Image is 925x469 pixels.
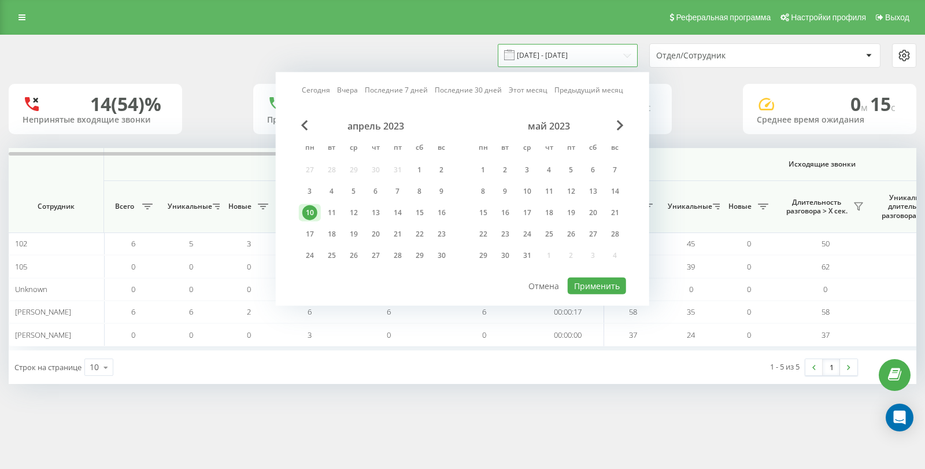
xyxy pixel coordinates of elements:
[494,247,516,264] div: вт 30 мая 2023 г.
[497,140,514,157] abbr: вторник
[431,161,453,179] div: вс 2 апр. 2023 г.
[516,183,538,200] div: ср 10 мая 2023 г.
[586,205,601,220] div: 20
[476,227,491,242] div: 22
[861,101,870,114] span: м
[431,247,453,264] div: вс 30 апр. 2023 г.
[584,140,602,157] abbr: суббота
[568,278,626,294] button: Применить
[850,91,870,116] span: 0
[131,261,135,272] span: 0
[387,226,409,243] div: пт 21 апр. 2023 г.
[538,204,560,221] div: чт 18 мая 2023 г.
[247,238,251,249] span: 3
[14,362,82,372] span: Строк на странице
[409,183,431,200] div: сб 8 апр. 2023 г.
[302,205,317,220] div: 10
[586,227,601,242] div: 27
[134,160,573,169] span: Входящие звонки
[387,306,391,317] span: 6
[412,248,427,263] div: 29
[412,205,427,220] div: 15
[586,184,601,199] div: 13
[368,227,383,242] div: 20
[189,284,193,294] span: 0
[299,226,321,243] div: пн 17 апр. 2023 г.
[411,140,428,157] abbr: суббота
[431,183,453,200] div: вс 9 апр. 2023 г.
[15,330,71,340] span: [PERSON_NAME]
[324,184,339,199] div: 4
[687,238,695,249] span: 45
[498,163,513,178] div: 2
[532,301,604,323] td: 00:00:17
[509,84,547,95] a: Этот месяц
[542,163,557,178] div: 4
[15,284,47,294] span: Unknown
[15,261,27,272] span: 105
[520,184,535,199] div: 10
[387,204,409,221] div: пт 14 апр. 2023 г.
[747,330,751,340] span: 0
[387,330,391,340] span: 0
[337,84,358,95] a: Вчера
[770,361,800,372] div: 1 - 5 из 5
[409,226,431,243] div: сб 22 апр. 2023 г.
[822,238,830,249] span: 50
[368,205,383,220] div: 13
[299,120,453,132] div: апрель 2023
[604,183,626,200] div: вс 14 мая 2023 г.
[520,163,535,178] div: 3
[321,226,343,243] div: вт 18 апр. 2023 г.
[387,183,409,200] div: пт 7 апр. 2023 г.
[308,330,312,340] span: 3
[343,204,365,221] div: ср 12 апр. 2023 г.
[629,330,637,340] span: 37
[225,202,254,211] span: Новые
[431,204,453,221] div: вс 16 апр. 2023 г.
[346,227,361,242] div: 19
[676,13,771,22] span: Реферальная программа
[747,306,751,317] span: 0
[267,115,413,125] div: Принятые входящие звонки
[301,120,308,131] span: Previous Month
[434,227,449,242] div: 23
[747,261,751,272] span: 0
[476,163,491,178] div: 1
[757,115,902,125] div: Среднее время ожидания
[472,161,494,179] div: пн 1 мая 2023 г.
[390,205,405,220] div: 14
[823,359,840,375] a: 1
[560,226,582,243] div: пт 26 мая 2023 г.
[321,247,343,264] div: вт 25 апр. 2023 г.
[247,330,251,340] span: 0
[324,227,339,242] div: 18
[431,226,453,243] div: вс 23 апр. 2023 г.
[346,205,361,220] div: 12
[494,161,516,179] div: вт 2 мая 2023 г.
[301,140,319,157] abbr: понедельник
[520,227,535,242] div: 24
[516,161,538,179] div: ср 3 мая 2023 г.
[629,306,637,317] span: 58
[783,198,850,216] span: Длительность разговора > Х сек.
[608,227,623,242] div: 28
[247,284,251,294] span: 0
[387,247,409,264] div: пт 28 апр. 2023 г.
[324,248,339,263] div: 25
[472,183,494,200] div: пн 8 мая 2023 г.
[90,361,99,373] div: 10
[15,238,27,249] span: 102
[498,227,513,242] div: 23
[582,183,604,200] div: сб 13 мая 2023 г.
[476,248,491,263] div: 29
[189,261,193,272] span: 0
[189,306,193,317] span: 6
[586,163,601,178] div: 6
[189,238,193,249] span: 5
[791,13,866,22] span: Настройки профиля
[494,183,516,200] div: вт 9 мая 2023 г.
[131,306,135,317] span: 6
[299,204,321,221] div: пн 10 апр. 2023 г.
[822,330,830,340] span: 37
